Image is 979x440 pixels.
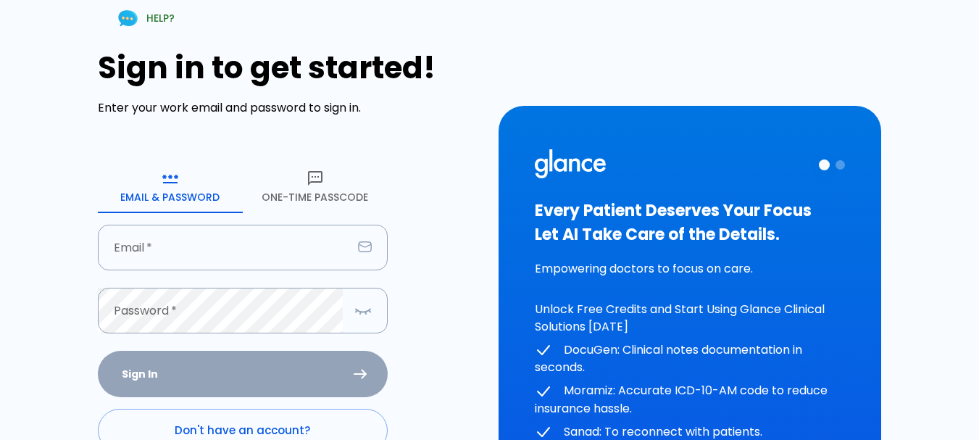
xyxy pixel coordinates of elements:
h3: Every Patient Deserves Your Focus Let AI Take Care of the Details. [535,199,846,246]
button: Email & Password [98,161,243,213]
p: Enter your work email and password to sign in. [98,99,481,117]
input: dr.ahmed@clinic.com [98,225,352,270]
p: Unlock Free Credits and Start Using Glance Clinical Solutions [DATE] [535,301,846,336]
p: Moramiz: Accurate ICD-10-AM code to reduce insurance hassle. [535,382,846,418]
p: DocuGen: Clinical notes documentation in seconds. [535,341,846,377]
button: One-Time Passcode [243,161,388,213]
p: Empowering doctors to focus on care. [535,260,846,278]
img: Chat Support [115,6,141,31]
h1: Sign in to get started! [98,50,481,86]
